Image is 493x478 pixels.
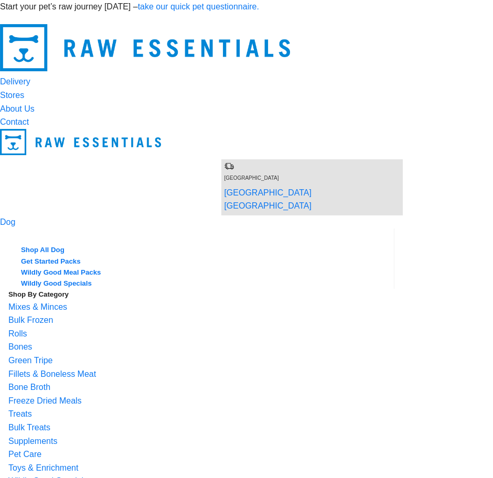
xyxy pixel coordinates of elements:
[21,267,377,278] h5: Wildly Good Meal Packs
[8,267,377,278] a: Wildly Good Meal Packs
[224,201,312,210] a: [GEOGRAPHIC_DATA]
[138,2,259,11] a: take our quick pet questionnaire.
[21,278,377,289] h5: Wildly Good Specials
[8,367,394,381] a: Fillets & Boneless Meat
[8,313,394,327] a: Bulk Frozen
[8,407,394,421] a: Treats
[21,244,377,255] h5: Shop All Dog
[8,381,394,394] a: Bone Broth
[21,256,377,267] h5: Get Started Packs
[8,354,394,367] a: Green Tripe
[8,278,377,289] a: Wildly Good Specials
[224,162,234,170] img: van-moving.png
[8,461,394,475] a: Toys & Enrichment
[8,256,377,267] a: Get Started Packs
[224,188,312,197] a: [GEOGRAPHIC_DATA]
[8,434,394,448] a: Supplements
[8,289,394,300] h5: Shop By Category
[8,421,394,434] a: Bulk Treats
[8,300,394,314] a: Mixes & Minces
[8,394,394,408] a: Freeze Dried Meals
[224,175,278,181] span: [GEOGRAPHIC_DATA]
[8,244,377,255] a: Shop All Dog
[8,327,394,341] a: Rolls
[8,448,394,461] a: Pet Care
[8,340,394,354] a: Bones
